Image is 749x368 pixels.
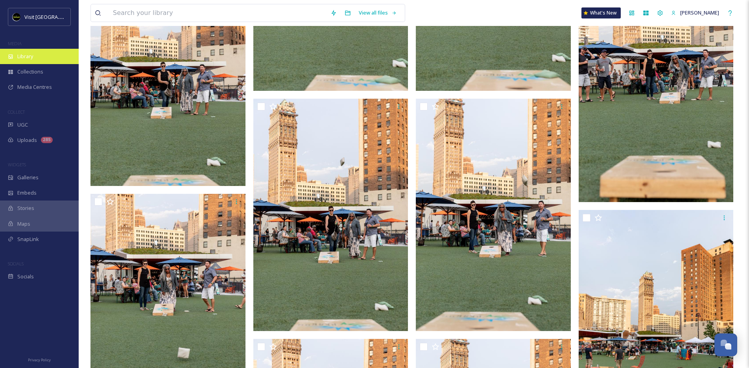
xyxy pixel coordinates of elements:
a: What's New [581,7,621,18]
span: COLLECT [8,109,25,115]
span: Library [17,53,33,60]
span: SnapLink [17,236,39,243]
span: WIDGETS [8,162,26,167]
span: Privacy Policy [28,357,51,362]
span: UGC [17,121,28,129]
span: MEDIA [8,40,22,46]
span: Collections [17,68,43,75]
input: Search your library [109,4,327,22]
span: Galleries [17,174,39,181]
span: [PERSON_NAME] [680,9,719,16]
img: Beacon_Park_photo_by_Gerard-and-Belevender-Duration_Unlimited-DMCVB-1013.jpg [253,99,408,331]
span: Socials [17,273,34,280]
a: View all files [355,5,401,20]
a: Privacy Policy [28,355,51,364]
div: 285 [41,137,53,143]
span: Maps [17,220,30,228]
button: Open Chat [714,333,737,356]
span: Embeds [17,189,37,197]
span: SOCIALS [8,261,24,267]
img: Beacon_Park_photo_by_Gerard-and-Belevender-Duration_Unlimited-DMCVB-1012.jpg [416,99,571,331]
span: Media Centres [17,83,52,91]
span: Visit [GEOGRAPHIC_DATA] [24,13,85,20]
img: VISIT%20DETROIT%20LOGO%20-%20BLACK%20BACKGROUND.png [13,13,20,21]
span: Stories [17,204,34,212]
span: Uploads [17,136,37,144]
a: [PERSON_NAME] [667,5,723,20]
